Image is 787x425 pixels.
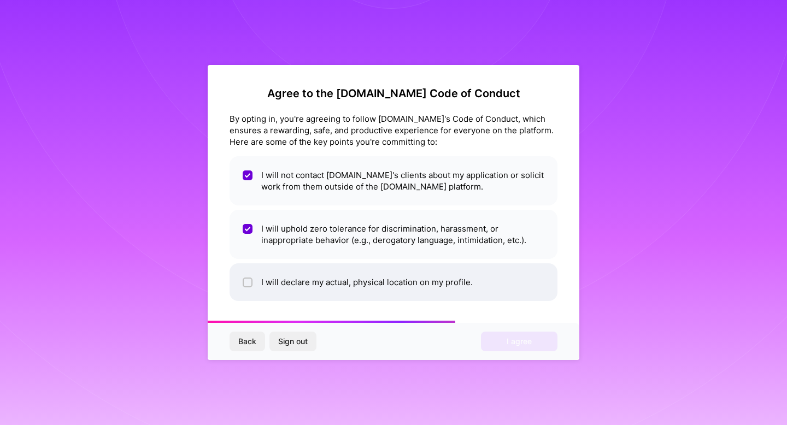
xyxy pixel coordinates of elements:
[278,336,308,347] span: Sign out
[238,336,256,347] span: Back
[230,156,557,205] li: I will not contact [DOMAIN_NAME]'s clients about my application or solicit work from them outside...
[269,332,316,351] button: Sign out
[230,87,557,100] h2: Agree to the [DOMAIN_NAME] Code of Conduct
[230,113,557,147] div: By opting in, you're agreeing to follow [DOMAIN_NAME]'s Code of Conduct, which ensures a rewardin...
[230,210,557,259] li: I will uphold zero tolerance for discrimination, harassment, or inappropriate behavior (e.g., der...
[230,263,557,301] li: I will declare my actual, physical location on my profile.
[230,332,265,351] button: Back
